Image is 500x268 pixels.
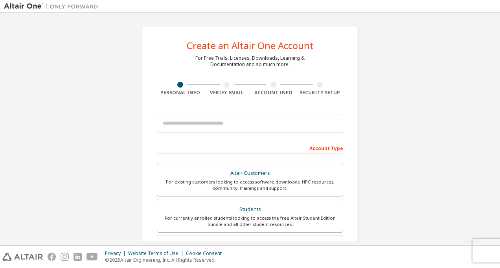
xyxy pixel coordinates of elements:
[105,257,226,263] p: © 2025 Altair Engineering, Inc. All Rights Reserved.
[187,41,314,50] div: Create an Altair One Account
[250,90,297,96] div: Account Info
[157,90,204,96] div: Personal Info
[297,90,344,96] div: Security Setup
[162,179,338,191] div: For existing customers looking to access software downloads, HPC resources, community, trainings ...
[105,250,128,257] div: Privacy
[162,168,338,179] div: Altair Customers
[61,253,69,261] img: instagram.svg
[162,240,338,251] div: Faculty
[86,253,98,261] img: youtube.svg
[4,2,102,10] img: Altair One
[48,253,56,261] img: facebook.svg
[195,55,305,68] div: For Free Trials, Licenses, Downloads, Learning & Documentation and so much more.
[186,250,226,257] div: Cookie Consent
[2,253,43,261] img: altair_logo.svg
[162,215,338,228] div: For currently enrolled students looking to access the free Altair Student Edition bundle and all ...
[128,250,186,257] div: Website Terms of Use
[74,253,82,261] img: linkedin.svg
[204,90,250,96] div: Verify Email
[157,141,343,154] div: Account Type
[162,204,338,215] div: Students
